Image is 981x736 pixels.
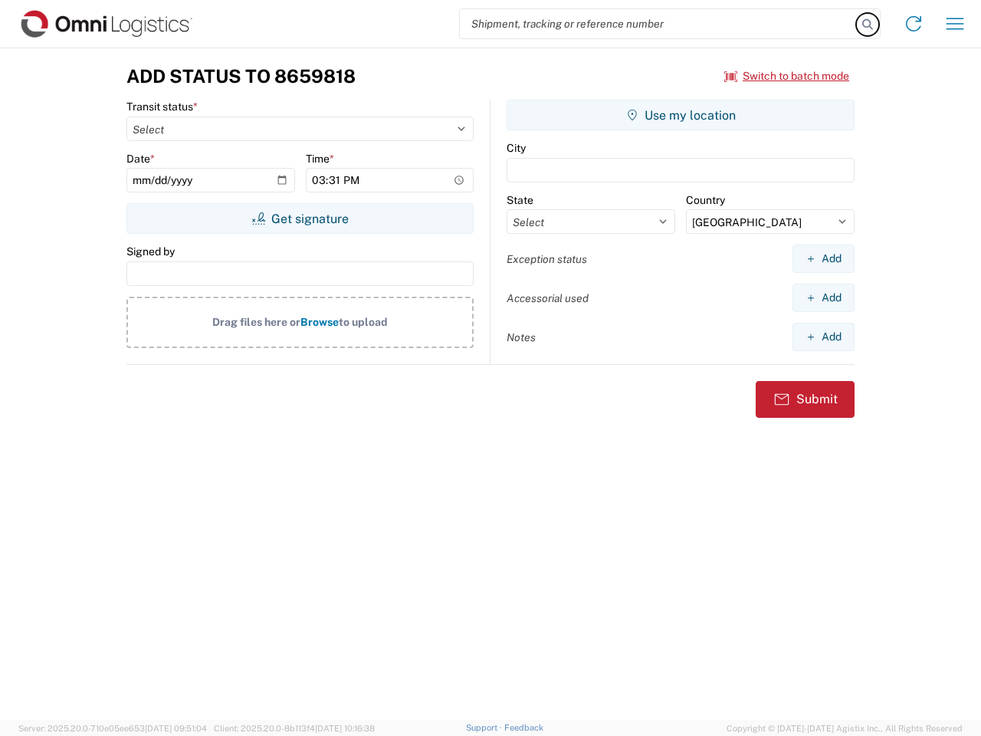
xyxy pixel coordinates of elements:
label: Accessorial used [507,291,589,305]
label: Exception status [507,252,587,266]
input: Shipment, tracking or reference number [460,9,857,38]
label: City [507,141,526,155]
button: Add [792,245,855,273]
button: Get signature [126,203,474,234]
span: to upload [339,316,388,328]
label: Notes [507,330,536,344]
button: Add [792,284,855,312]
label: Country [686,193,725,207]
button: Submit [756,381,855,418]
a: Support [466,723,504,732]
h3: Add Status to 8659818 [126,65,356,87]
span: Copyright © [DATE]-[DATE] Agistix Inc., All Rights Reserved [727,721,963,735]
label: Date [126,152,155,166]
span: Client: 2025.20.0-8b113f4 [214,724,375,733]
label: State [507,193,533,207]
a: Feedback [504,723,543,732]
span: Server: 2025.20.0-710e05ee653 [18,724,207,733]
button: Add [792,323,855,351]
button: Use my location [507,100,855,130]
label: Time [306,152,334,166]
span: Browse [300,316,339,328]
span: Drag files here or [212,316,300,328]
span: [DATE] 10:16:38 [315,724,375,733]
button: Switch to batch mode [724,64,849,89]
label: Signed by [126,245,175,258]
span: [DATE] 09:51:04 [145,724,207,733]
label: Transit status [126,100,198,113]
